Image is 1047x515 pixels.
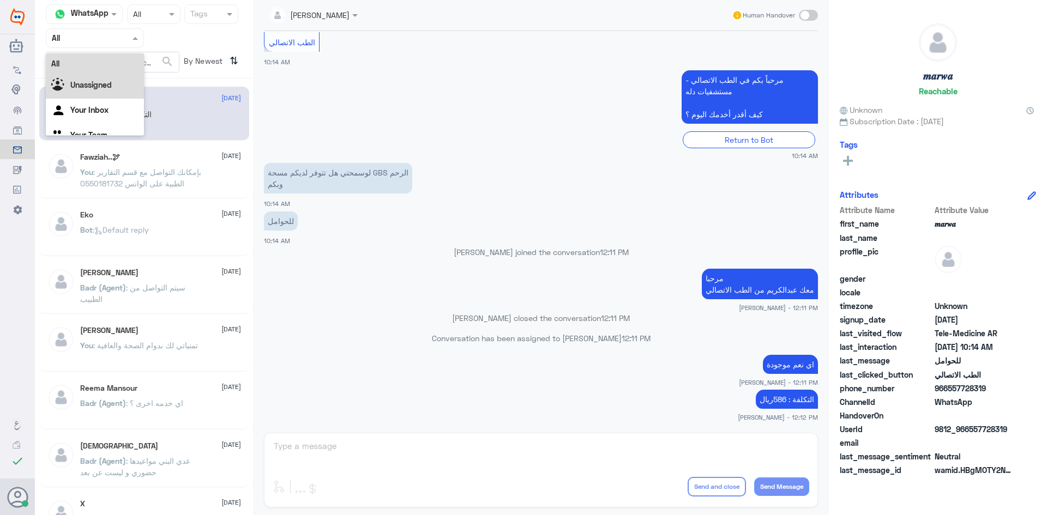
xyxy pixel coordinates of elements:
[126,398,183,408] span: : اي خدمه اخرى ؟
[80,167,201,188] span: : بإمكانك التواصل مع قسم التقارير الطبية على الواتس 0550181732
[264,58,290,65] span: 10:14 AM
[80,225,93,234] span: Bot
[935,396,1014,408] span: 2
[70,80,112,89] b: Unassigned
[221,440,241,450] span: [DATE]
[47,384,75,411] img: defaultAdmin.png
[80,268,139,277] h5: Anas
[221,93,241,103] span: [DATE]
[682,70,818,124] p: 2/9/2025, 10:14 AM
[161,53,174,71] button: search
[622,334,651,343] span: 12:11 PM
[52,6,68,22] img: whatsapp.png
[935,246,962,273] img: defaultAdmin.png
[739,378,818,387] span: [PERSON_NAME] - 12:11 PM
[935,410,1014,421] span: null
[47,326,75,353] img: defaultAdmin.png
[702,269,818,299] p: 2/9/2025, 12:11 PM
[840,328,932,339] span: last_visited_flow
[51,128,68,144] img: yourTeam.svg
[840,423,932,435] span: UserId
[935,273,1014,284] span: null
[840,287,932,298] span: locale
[935,314,1014,325] span: 2025-09-02T07:13:55.844Z
[840,232,932,244] span: last_name
[683,131,815,148] div: Return to Bot
[179,52,225,74] span: By Newest
[743,10,795,20] span: Human Handover
[756,390,818,409] p: 2/9/2025, 12:12 PM
[51,59,59,68] b: All
[161,55,174,68] span: search
[601,313,630,323] span: 12:11 PM
[600,247,629,257] span: 12:11 PM
[792,151,818,160] span: 10:14 AM
[93,341,198,350] span: : تمنياتي لك بدوام الصحة والعافية
[51,78,68,94] img: Unassigned.svg
[230,52,238,70] i: ⇅
[754,477,809,496] button: Send Message
[11,455,24,468] i: check
[840,464,932,476] span: last_message_id
[840,140,858,149] h6: Tags
[80,499,85,508] h5: X
[80,153,120,162] h5: Fawziah..🕊
[80,326,139,335] h5: Mohammed ALRASHED
[919,86,958,96] h6: Reachable
[840,451,932,462] span: last_message_sentiment
[80,341,93,350] span: You
[840,218,932,229] span: first_name
[935,451,1014,462] span: 0
[935,204,1014,216] span: Attribute Value
[840,369,932,380] span: last_clicked_button
[221,382,241,392] span: [DATE]
[840,396,932,408] span: ChannelId
[70,130,107,140] b: Your Team
[80,283,185,304] span: : سيتم التواصل من الطبيب
[840,116,1036,127] span: Subscription Date : [DATE]
[80,167,93,177] span: You
[221,151,241,161] span: [DATE]
[221,324,241,334] span: [DATE]
[840,246,932,271] span: profile_pic
[80,456,126,465] span: Badr (Agent)
[264,200,290,207] span: 10:14 AM
[269,38,315,47] span: الطب الاتصالي
[840,383,932,394] span: phone_number
[935,300,1014,312] span: Unknown
[80,384,137,393] h5: Reema Mansour
[923,70,953,82] h5: 𝒎𝒂𝒓𝒘𝒂
[919,24,956,61] img: defaultAdmin.png
[46,52,179,72] input: Search by Name, Local etc…
[10,8,25,26] img: Widebot Logo
[840,410,932,421] span: HandoverOn
[264,211,298,231] p: 2/9/2025, 10:14 AM
[935,437,1014,449] span: null
[935,423,1014,435] span: 9812_966557728319
[51,103,68,119] img: yourInbox.svg
[221,498,241,507] span: [DATE]
[840,341,932,353] span: last_interaction
[93,225,149,234] span: : Default reply
[840,190,878,199] h6: Attributes
[840,273,932,284] span: gender
[189,8,208,22] div: Tags
[840,204,932,216] span: Attribute Name
[935,464,1014,476] span: wamid.HBgMOTY2NTU3NzI4MzE5FQIAEhgUM0E5RTVFNEQyREI4NEEyRjZEN0MA
[935,287,1014,298] span: null
[47,153,75,180] img: defaultAdmin.png
[70,105,109,114] b: Your Inbox
[221,209,241,219] span: [DATE]
[80,441,158,451] h5: سبحان الله
[935,369,1014,380] span: الطب الاتصالي
[840,355,932,366] span: last_message
[935,383,1014,394] span: 966557728319
[840,437,932,449] span: email
[264,237,290,244] span: 10:14 AM
[221,266,241,276] span: [DATE]
[935,355,1014,366] span: للحوامل
[264,332,818,344] p: Conversation has been assigned to [PERSON_NAME]
[738,413,818,422] span: [PERSON_NAME] - 12:12 PM
[80,210,93,220] h5: Eko
[47,210,75,238] img: defaultAdmin.png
